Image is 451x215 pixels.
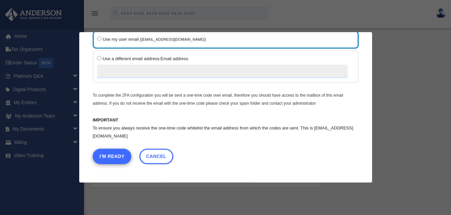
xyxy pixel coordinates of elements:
input: Use a different email address:Email address [97,56,101,60]
p: To complete the 2FA configuration you will be sent a one-time code over email, therefore you shou... [93,91,359,107]
a: Cancel [139,149,173,164]
span: Use a different email address: [102,56,160,61]
input: Use my user email ([EMAIL_ADDRESS][DOMAIN_NAME]) [97,37,101,41]
button: I'm Ready [93,149,131,164]
b: IMPORTANT [93,118,118,123]
small: [EMAIL_ADDRESS][DOMAIN_NAME] [141,38,204,42]
p: To ensure you always receive the one-time code whitelist the email address from which the codes a... [93,124,359,140]
label: Email address [97,55,348,78]
input: Use a different email address:Email address [97,65,348,78]
span: Use my user email ( ) [102,37,206,42]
